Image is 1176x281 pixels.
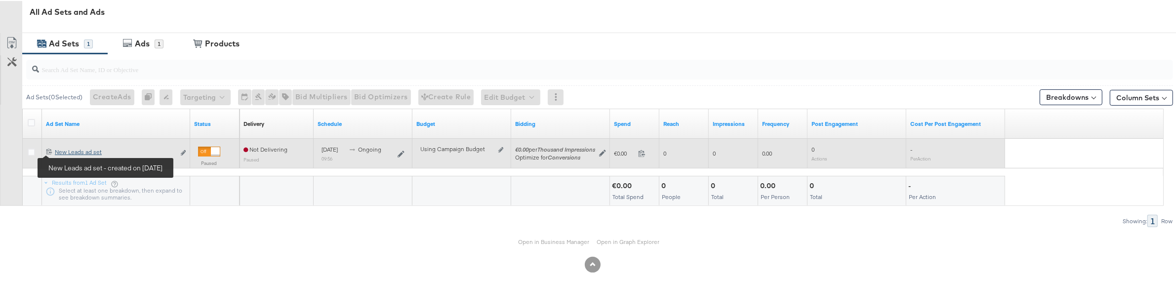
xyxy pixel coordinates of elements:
[142,88,160,104] div: 0
[26,92,82,101] div: Ad Sets ( 0 Selected)
[810,192,822,200] span: Total
[614,149,634,156] span: €0.00
[760,180,778,190] div: 0.00
[614,119,655,127] a: The total amount spent to date.
[762,149,772,156] span: 0.00
[55,147,175,158] a: New Leads ad set
[515,145,528,152] em: €0.00
[243,119,264,127] a: Reflects the ability of your Ad Set to achieve delivery based on ad states, schedule and budget.
[515,153,595,161] div: Optimize for
[515,119,606,127] a: Shows your bid and optimisation settings for this Ad Set.
[612,192,644,200] span: Total Spend
[358,145,381,152] span: ongoing
[597,237,660,244] a: Open in Graph Explorer
[908,180,914,190] div: -
[909,192,936,200] span: Per Action
[420,144,496,152] div: Using Campaign Budget
[322,155,332,161] sub: 09:56
[811,145,814,152] span: 0
[84,39,93,47] div: 1
[519,237,590,244] a: Open in Business Manager
[1110,89,1173,105] button: Column Sets
[663,149,666,156] span: 0
[612,180,635,190] div: €0.00
[1122,217,1147,224] div: Showing:
[243,156,259,161] sub: Paused
[762,119,804,127] a: The average number of times your ad was served to each person.
[810,180,817,190] div: 0
[46,119,186,127] a: Your Ad Set name.
[416,119,507,127] a: Shows the current budget of Ad Set.
[713,119,754,127] a: The number of times your ad was served. On mobile apps an ad is counted as served the first time ...
[318,119,408,127] a: Shows when your Ad Set is scheduled to deliver.
[662,192,681,200] span: People
[322,145,338,152] span: [DATE]
[194,119,236,127] a: Shows the current state of your Ad Set.
[1161,217,1173,224] div: Row
[761,192,790,200] span: Per Person
[661,180,669,190] div: 0
[1147,214,1158,226] div: 1
[155,39,163,47] div: 1
[548,153,580,160] em: Conversions
[811,155,827,161] sub: Actions
[910,155,931,161] sub: Per Action
[205,37,240,48] div: Products
[711,192,724,200] span: Total
[811,119,902,127] a: The number of actions related to your Page's posts as a result of your ad.
[537,145,595,152] em: Thousand Impressions
[198,159,220,165] label: Paused
[39,55,1066,74] input: Search Ad Set Name, ID or Objective
[910,145,912,152] span: -
[55,147,175,155] div: New Leads ad set
[910,119,1001,127] a: The average cost per action related to your Page's posts as a result of your ad.
[711,180,718,190] div: 0
[663,119,705,127] a: The number of people your ad was served to.
[135,37,150,48] div: Ads
[243,145,287,152] span: Not Delivering
[243,119,264,127] div: Delivery
[49,37,79,48] div: Ad Sets
[1040,88,1102,104] button: Breakdowns
[515,145,595,152] span: per
[713,149,716,156] span: 0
